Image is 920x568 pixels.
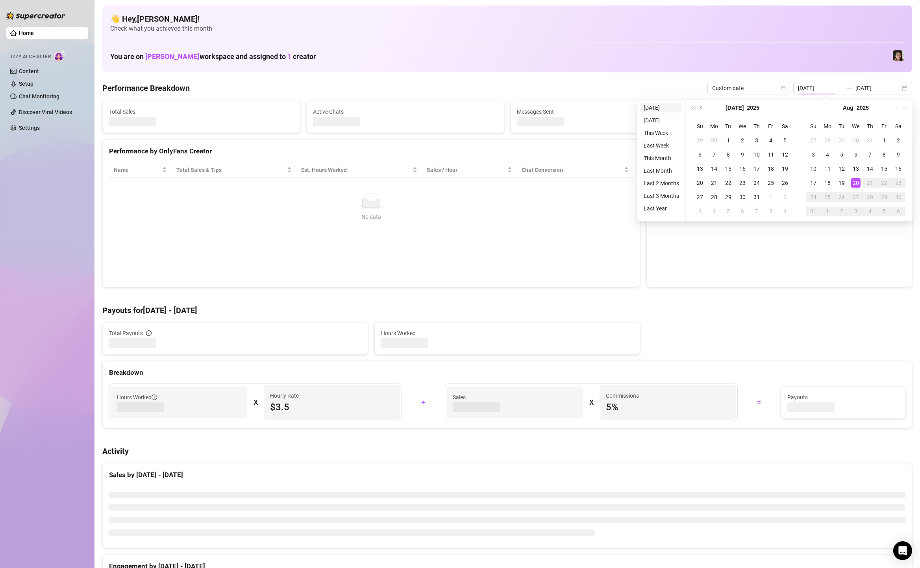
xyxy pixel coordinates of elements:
[54,50,66,61] img: AI Chatter
[145,52,200,61] span: [PERSON_NAME]
[19,109,72,115] a: Discover Viral Videos
[146,330,152,336] span: info-circle
[109,162,172,178] th: Name
[176,166,285,174] span: Total Sales & Tips
[855,84,900,92] input: End date
[19,125,40,131] a: Settings
[798,84,843,92] input: Start date
[172,162,296,178] th: Total Sales & Tips
[270,391,299,400] article: Hourly Rate
[517,107,702,116] span: Messages Sent
[742,396,776,409] div: =
[110,52,316,61] h1: You are on workspace and assigned to creator
[114,166,161,174] span: Name
[893,541,912,560] div: Open Intercom Messenger
[117,393,157,402] span: Hours Worked
[301,166,411,174] div: Est. Hours Worked
[407,396,440,409] div: +
[19,30,34,36] a: Home
[109,367,905,378] div: Breakdown
[117,212,626,221] div: No data
[846,85,852,91] span: swap-right
[287,52,291,61] span: 1
[110,13,904,24] h4: 👋 Hey, [PERSON_NAME] !
[102,446,912,457] h4: Activity
[152,395,157,400] span: info-circle
[19,68,39,74] a: Content
[522,166,622,174] span: Chat Conversion
[102,83,190,94] h4: Performance Breakdown
[313,107,497,116] span: Active Chats
[110,24,904,33] span: Check what you achieved this month
[589,396,593,409] div: X
[846,85,852,91] span: to
[517,162,633,178] th: Chat Conversion
[787,393,899,402] span: Payouts
[781,86,786,90] span: calendar
[109,329,143,337] span: Total Payouts
[19,93,59,100] a: Chat Monitoring
[653,146,905,157] div: Sales by OnlyFans Creator
[606,391,639,400] article: Commissions
[427,166,506,174] span: Sales / Hour
[109,470,905,480] div: Sales by [DATE] - [DATE]
[102,305,912,316] h4: Payouts for [DATE] - [DATE]
[606,401,730,413] span: 5 %
[381,329,633,337] span: Hours Worked
[19,81,33,87] a: Setup
[109,146,633,157] div: Performance by OnlyFans Creator
[270,401,394,413] span: $3.5
[712,82,785,94] span: Custom date
[453,393,577,402] span: Sales
[422,162,517,178] th: Sales / Hour
[11,53,51,61] span: Izzy AI Chatter
[6,12,65,20] img: logo-BBDzfeDw.svg
[109,107,293,116] span: Total Sales
[254,396,257,409] div: X
[893,50,904,61] img: Luna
